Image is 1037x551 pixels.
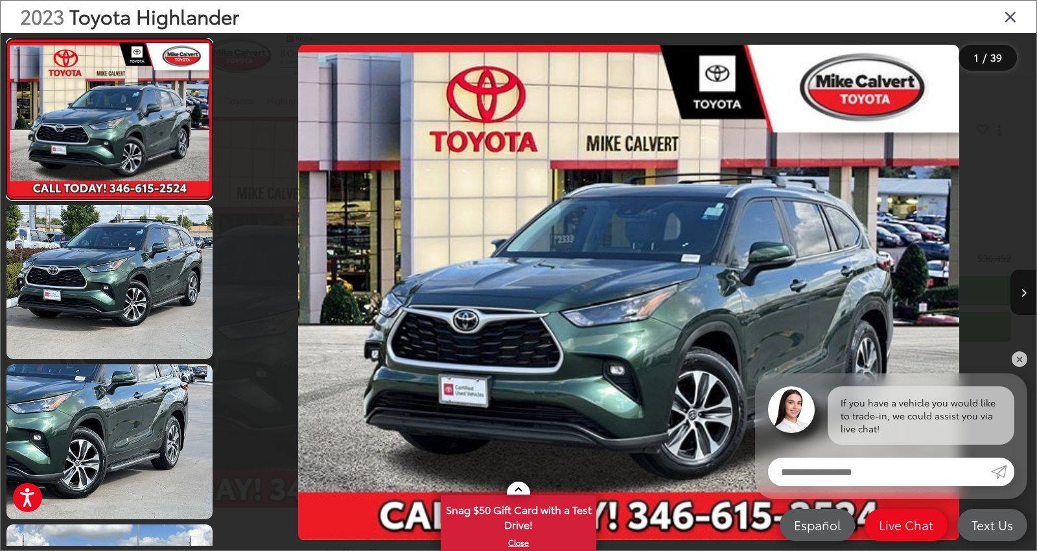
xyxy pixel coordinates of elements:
[1010,270,1036,315] button: Next image
[990,50,1002,64] span: 39
[298,45,959,541] img: 2023 Toyota Highlander XLE
[5,204,215,361] img: 2023 Toyota Highlander XLE
[991,458,1014,486] a: Submit
[865,509,948,541] a: Live Chat
[981,53,988,62] span: /
[957,509,1027,541] a: Text Us
[5,363,215,521] img: 2023 Toyota Highlander XLE
[768,458,991,486] input: Enter your message
[828,386,1014,445] div: If you have a vehicle you would like to trade-in, we could assist you via live chat!
[872,517,940,533] span: Live Chat
[69,2,239,30] span: Toyota Highlander
[442,496,595,535] span: Snag $50 Gift Card with a Test Drive!
[974,50,979,64] span: 1
[787,517,847,533] span: Español
[965,517,1020,533] span: Text Us
[221,45,1036,541] div: 2023 Toyota Highlander XLE 0
[8,43,211,195] img: 2023 Toyota Highlander XLE
[780,509,855,541] a: Español
[768,386,815,433] img: Agent profile photo
[1004,8,1017,25] i: Close gallery
[20,2,64,30] span: 2023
